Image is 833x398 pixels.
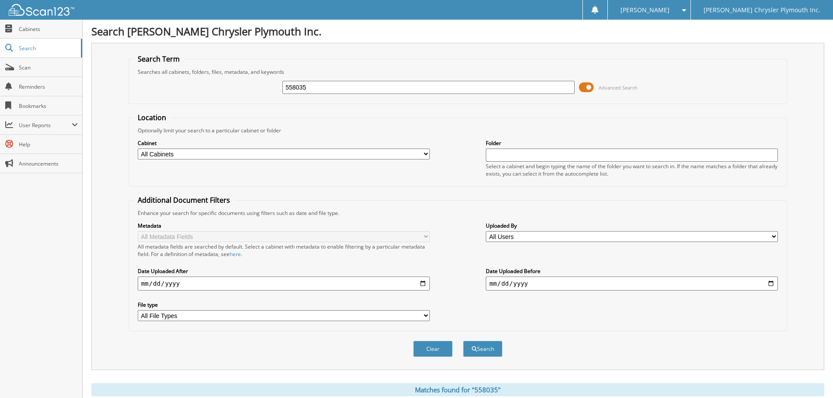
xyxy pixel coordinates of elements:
[599,84,638,91] span: Advanced Search
[19,83,78,90] span: Reminders
[133,54,184,64] legend: Search Term
[486,277,778,291] input: end
[19,102,78,110] span: Bookmarks
[19,64,78,71] span: Scan
[133,209,782,217] div: Enhance your search for specific documents using filters such as date and file type.
[230,250,241,258] a: here
[486,222,778,229] label: Uploaded By
[620,7,669,13] span: [PERSON_NAME]
[19,25,78,33] span: Cabinets
[91,383,824,396] div: Matches found for "558035"
[486,267,778,275] label: Date Uploaded Before
[704,7,820,13] span: [PERSON_NAME] Chrysler Plymouth Inc.
[9,4,74,16] img: scan123-logo-white.svg
[133,127,782,134] div: Optionally limit your search to a particular cabinet or folder
[19,141,78,148] span: Help
[486,139,778,147] label: Folder
[133,113,171,122] legend: Location
[133,68,782,76] div: Searches all cabinets, folders, files, metadata, and keywords
[138,267,430,275] label: Date Uploaded After
[19,121,72,129] span: User Reports
[138,222,430,229] label: Metadata
[133,195,234,205] legend: Additional Document Filters
[19,45,77,52] span: Search
[463,341,502,357] button: Search
[486,163,778,177] div: Select a cabinet and begin typing the name of the folder you want to search in. If the name match...
[91,24,824,38] h1: Search [PERSON_NAME] Chrysler Plymouth Inc.
[413,341,453,357] button: Clear
[138,139,430,147] label: Cabinet
[138,243,430,258] div: All metadata fields are searched by default. Select a cabinet with metadata to enable filtering b...
[138,301,430,308] label: File type
[19,160,78,167] span: Announcements
[138,277,430,291] input: start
